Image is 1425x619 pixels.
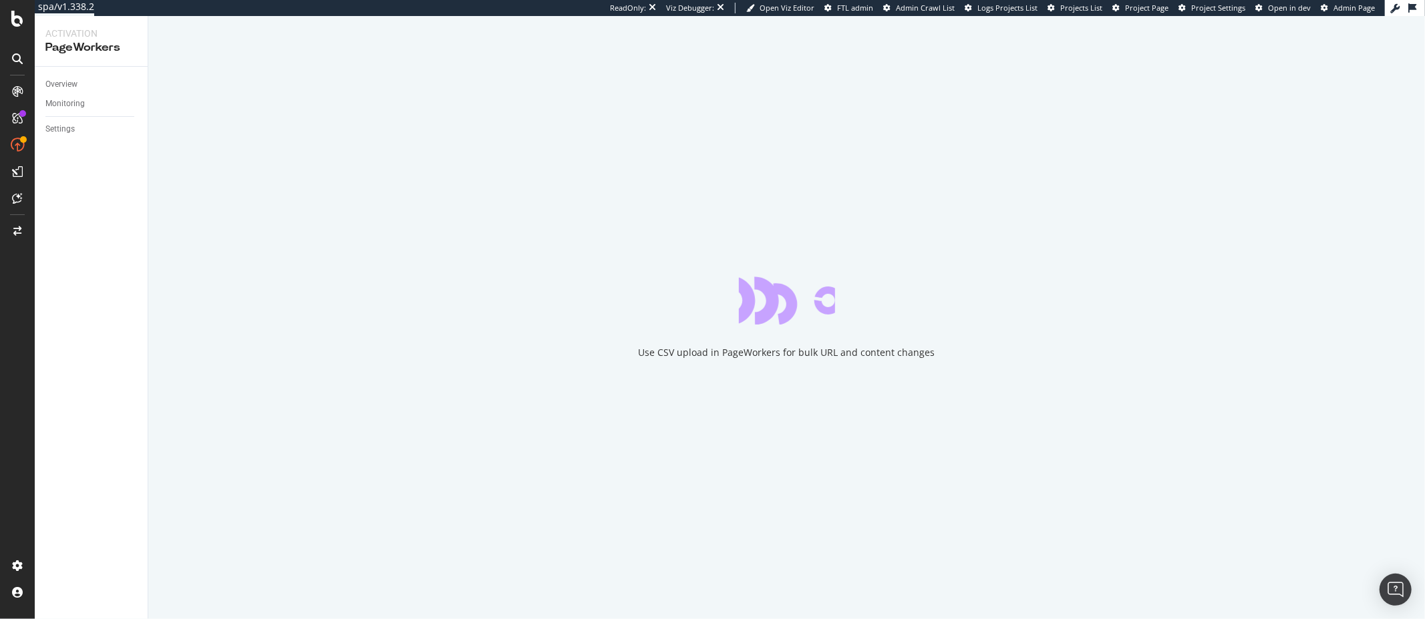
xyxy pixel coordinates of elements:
div: Activation [45,27,137,40]
a: Overview [45,77,138,91]
span: Open Viz Editor [760,3,814,13]
a: FTL admin [824,3,873,13]
span: Project Settings [1191,3,1245,13]
a: Project Page [1112,3,1168,13]
span: Open in dev [1268,3,1311,13]
div: animation [739,276,835,325]
div: Settings [45,122,75,136]
a: Projects List [1048,3,1102,13]
div: PageWorkers [45,40,137,55]
span: Admin Crawl List [896,3,955,13]
a: Open in dev [1255,3,1311,13]
span: Projects List [1060,3,1102,13]
a: Open Viz Editor [746,3,814,13]
span: FTL admin [837,3,873,13]
a: Settings [45,122,138,136]
div: Open Intercom Messenger [1380,574,1412,606]
span: Logs Projects List [977,3,1038,13]
a: Monitoring [45,97,138,111]
a: Admin Crawl List [883,3,955,13]
a: Project Settings [1178,3,1245,13]
a: Admin Page [1321,3,1375,13]
a: Logs Projects List [965,3,1038,13]
span: Project Page [1125,3,1168,13]
div: Use CSV upload in PageWorkers for bulk URL and content changes [639,346,935,359]
div: ReadOnly: [610,3,646,13]
div: Overview [45,77,77,91]
div: Viz Debugger: [666,3,714,13]
div: Monitoring [45,97,85,111]
span: Admin Page [1333,3,1375,13]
